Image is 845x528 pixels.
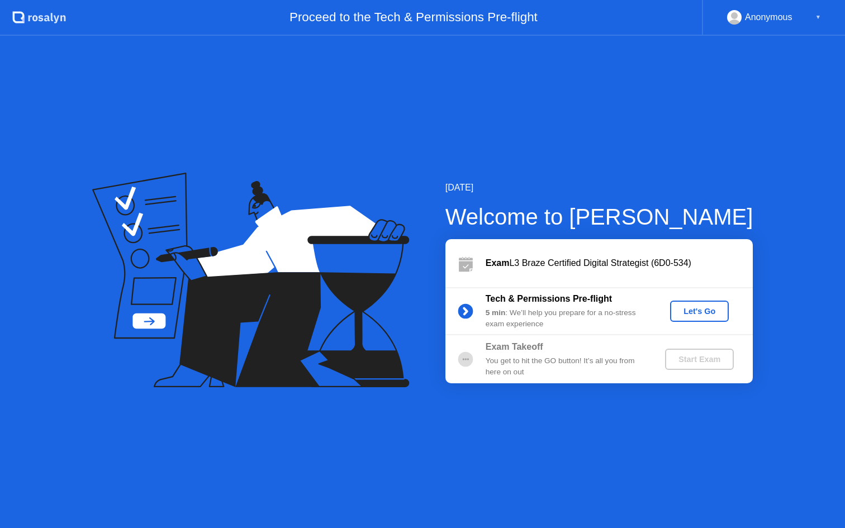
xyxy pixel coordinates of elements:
div: Anonymous [745,10,792,25]
div: [DATE] [445,181,753,194]
div: Welcome to [PERSON_NAME] [445,200,753,234]
div: ▼ [815,10,821,25]
button: Let's Go [670,301,729,322]
b: 5 min [486,308,506,317]
div: Let's Go [675,307,724,316]
div: L3 Braze Certified Digital Strategist (6D0-534) [486,256,753,270]
div: Start Exam [670,355,729,364]
div: You get to hit the GO button! It’s all you from here on out [486,355,647,378]
b: Exam [486,258,510,268]
b: Tech & Permissions Pre-flight [486,294,612,303]
div: : We’ll help you prepare for a no-stress exam experience [486,307,647,330]
b: Exam Takeoff [486,342,543,351]
button: Start Exam [665,349,734,370]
